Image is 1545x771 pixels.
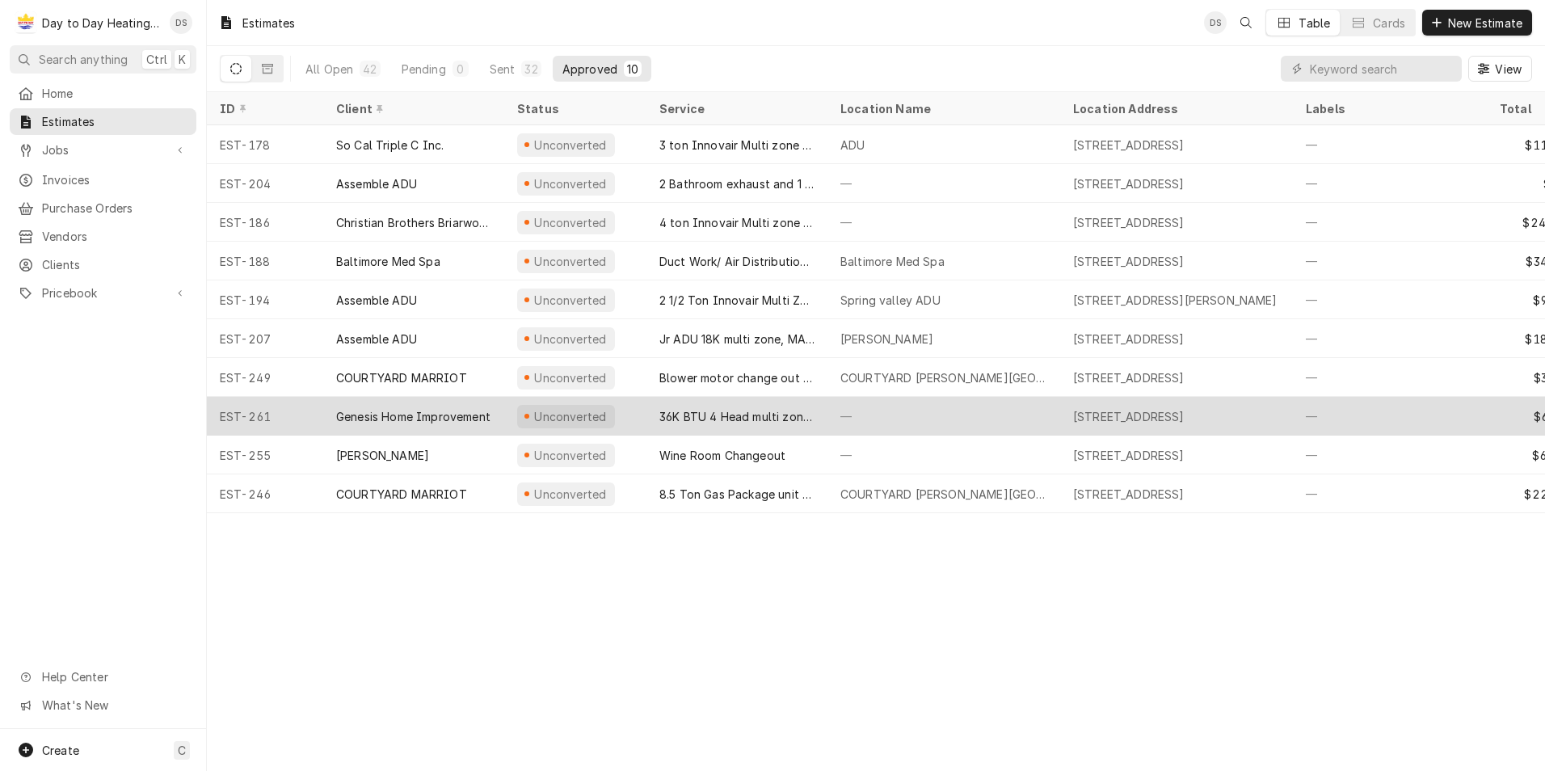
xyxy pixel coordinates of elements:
div: — [1293,203,1487,242]
a: Home [10,80,196,107]
div: 32 [524,61,537,78]
div: 8.5 Ton Gas Package unit change out [659,486,815,503]
div: Unconverted [533,486,608,503]
div: [PERSON_NAME] [336,447,429,464]
div: Spring valley ADU [840,292,941,309]
div: Assemble ADU [336,175,417,192]
div: DS [1204,11,1227,34]
div: 42 [363,61,377,78]
div: COURTYARD MARRIOT [336,369,467,386]
div: Baltimore Med Spa [336,253,440,270]
div: Table [1299,15,1330,32]
a: Vendors [10,223,196,250]
span: Purchase Orders [42,200,188,217]
a: Invoices [10,166,196,193]
div: Location Address [1073,100,1277,117]
div: COURTYARD [PERSON_NAME][GEOGRAPHIC_DATA] [840,369,1047,386]
div: — [827,164,1060,203]
div: [STREET_ADDRESS] [1073,486,1185,503]
div: — [1293,397,1487,436]
div: Approved [562,61,617,78]
span: Help Center [42,668,187,685]
button: New Estimate [1422,10,1532,36]
div: EST-194 [207,280,323,319]
span: Create [42,744,79,757]
div: — [1293,242,1487,280]
div: Unconverted [533,253,608,270]
div: Unconverted [533,408,608,425]
div: COURTYARD [PERSON_NAME][GEOGRAPHIC_DATA] [840,486,1047,503]
span: Vendors [42,228,188,245]
span: Pricebook [42,284,164,301]
div: Cards [1373,15,1405,32]
div: [STREET_ADDRESS] [1073,175,1185,192]
div: Unconverted [533,447,608,464]
div: Sent [490,61,516,78]
div: Genesis Home Improvement [336,408,490,425]
span: View [1492,61,1525,78]
div: [STREET_ADDRESS] [1073,447,1185,464]
div: Unconverted [533,137,608,154]
span: New Estimate [1445,15,1526,32]
div: [STREET_ADDRESS] [1073,331,1185,348]
a: Go to Pricebook [10,280,196,306]
div: Labels [1306,100,1474,117]
a: Go to Jobs [10,137,196,163]
div: Unconverted [533,214,608,231]
div: Location Name [840,100,1044,117]
button: Open search [1233,10,1259,36]
div: EST-207 [207,319,323,358]
div: ADU [840,137,865,154]
div: Pending [402,61,446,78]
div: [STREET_ADDRESS] [1073,214,1185,231]
div: [STREET_ADDRESS][PERSON_NAME] [1073,292,1278,309]
div: ID [220,100,307,117]
div: — [1293,474,1487,513]
span: Clients [42,256,188,273]
div: 4 ton Innovair Multi zone system [659,214,815,231]
div: Unconverted [533,331,608,348]
div: — [827,397,1060,436]
div: All Open [305,61,353,78]
div: Unconverted [533,369,608,386]
a: Go to Help Center [10,664,196,690]
div: DS [170,11,192,34]
div: [PERSON_NAME] [840,331,933,348]
div: EST-204 [207,164,323,203]
div: — [1293,125,1487,164]
div: Service [659,100,811,117]
div: Unconverted [533,292,608,309]
div: — [1293,436,1487,474]
div: EST-186 [207,203,323,242]
button: Search anythingCtrlK [10,45,196,74]
a: Estimates [10,108,196,135]
div: EST-261 [207,397,323,436]
div: — [827,436,1060,474]
div: — [1293,319,1487,358]
div: Duct Work/ Air Distribution System [659,253,815,270]
div: Christian Brothers Briarwood [336,214,491,231]
span: Jobs [42,141,164,158]
div: EST-249 [207,358,323,397]
div: 2 Bathroom exhaust and 1 supply Can/register [659,175,815,192]
span: Search anything [39,51,128,68]
a: Clients [10,251,196,278]
div: EST-246 [207,474,323,513]
div: D [15,11,37,34]
div: Unconverted [533,175,608,192]
div: EST-255 [207,436,323,474]
a: Purchase Orders [10,195,196,221]
div: — [827,203,1060,242]
div: 3 ton Innovair Multi zone system [659,137,815,154]
div: [STREET_ADDRESS] [1073,137,1185,154]
div: Day to Day Heating and Cooling's Avatar [15,11,37,34]
div: EST-188 [207,242,323,280]
span: K [179,51,186,68]
div: David Silvestre's Avatar [1204,11,1227,34]
div: Status [517,100,630,117]
div: [STREET_ADDRESS] [1073,408,1185,425]
div: 2 1/2 Ton Innovair Multi Zone, Exhaust duct work [659,292,815,309]
div: So Cal Triple C Inc. [336,137,444,154]
span: What's New [42,697,187,714]
span: Invoices [42,171,188,188]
